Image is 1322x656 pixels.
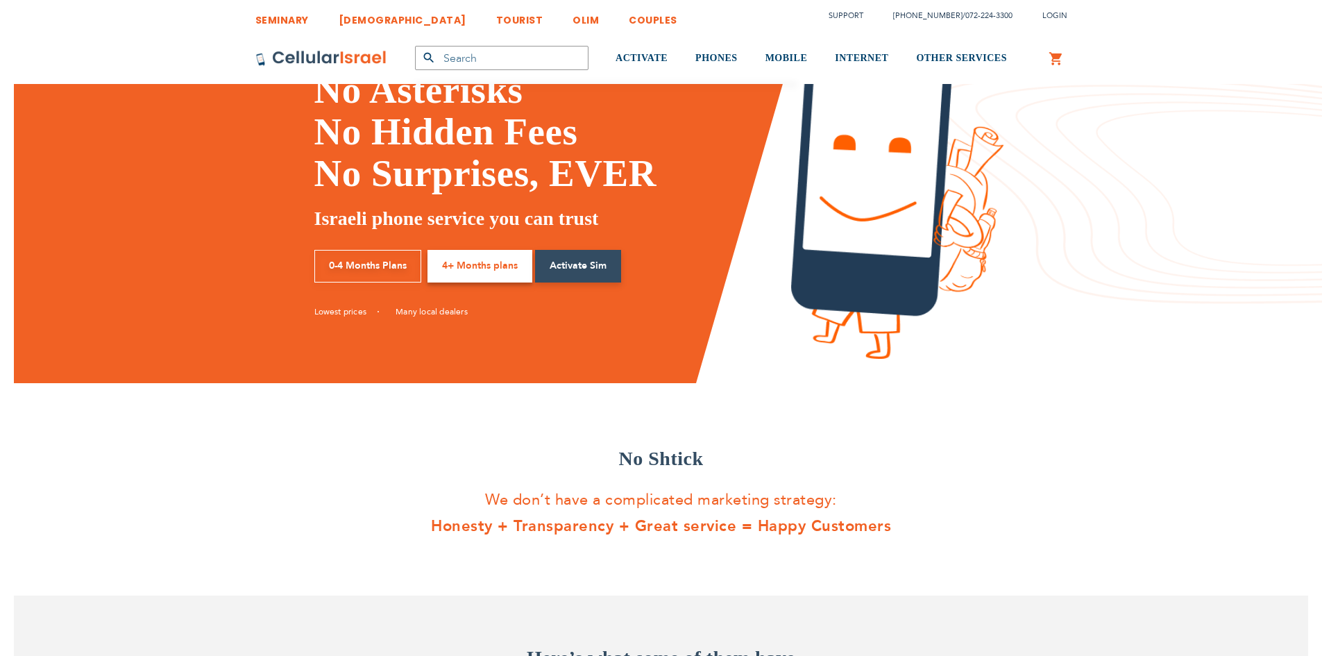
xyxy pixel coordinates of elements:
a: OTHER SERVICES [916,33,1007,85]
a: Many local dealers [396,306,468,317]
a: Lowest prices [314,306,380,317]
img: Cellular Israel Logo [255,50,387,67]
a: SEMINARY [255,3,309,29]
li: / [879,6,1012,26]
strong: Honesty + Transparency + Great service = Happy Customers [255,513,1067,540]
span: PHONES [695,53,738,63]
h3: No Shtick [255,445,1067,473]
a: 0-4 Months Plans [314,250,421,283]
a: 4+ Months plans [427,250,532,283]
a: INTERNET [835,33,888,85]
a: 072-224-3300 [965,10,1012,21]
a: OLIM [573,3,599,29]
span: MOBILE [765,53,808,63]
a: TOURIST [496,3,543,29]
a: Activate Sim [535,250,621,283]
a: PHONES [695,33,738,85]
h5: Israeli phone service you can trust [314,205,770,233]
a: ACTIVATE [616,33,668,85]
a: [PHONE_NUMBER] [893,10,963,21]
a: COUPLES [629,3,677,29]
span: OTHER SERVICES [916,53,1007,63]
a: [DEMOGRAPHIC_DATA] [339,3,466,29]
p: We don’t have a complicated marketing strategy: [255,487,1067,540]
span: ACTIVATE [616,53,668,63]
input: Search [415,46,588,70]
a: Support [829,10,863,21]
a: MOBILE [765,33,808,85]
span: Login [1042,10,1067,21]
span: INTERNET [835,53,888,63]
h1: No Asterisks No Hidden Fees No Surprises, EVER [314,69,770,194]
